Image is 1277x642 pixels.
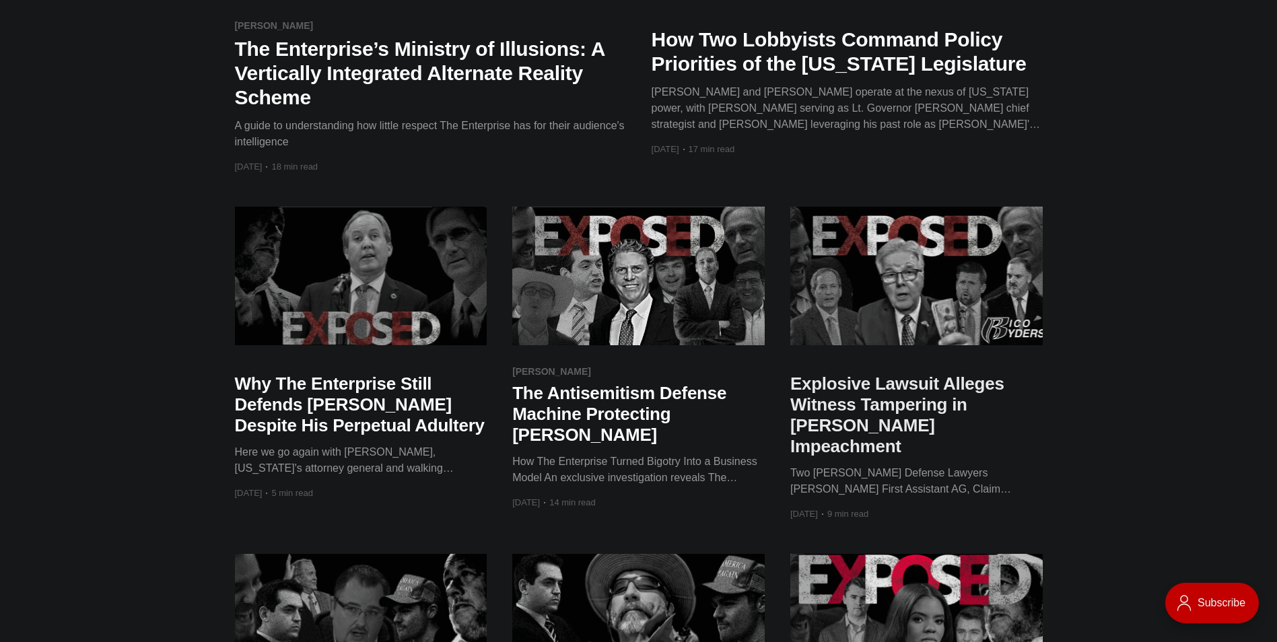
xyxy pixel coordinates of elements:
[790,465,1043,497] div: Two [PERSON_NAME] Defense Lawyers [PERSON_NAME] First Assistant AG, Claim "Blackmail Scheme" and ...
[512,454,765,486] div: How The Enterprise Turned Bigotry Into a Business Model An exclusive investigation reveals The En...
[235,21,626,150] a: [PERSON_NAME] The Enterprise’s Ministry of Illusions: A Vertically Integrated Alternate Reality S...
[235,444,487,476] div: Here we go again with [PERSON_NAME], [US_STATE]'s attorney general and walking advertisement for ...
[822,505,868,523] span: 9 min read
[790,373,1043,458] h2: Explosive Lawsuit Alleges Witness Tampering in [PERSON_NAME] Impeachment
[683,141,735,158] span: 17 min read
[652,21,1043,133] a: How Two Lobbyists Command Policy Priorities of the [US_STATE] Legislature [PERSON_NAME] and [PERS...
[512,367,591,376] span: [PERSON_NAME]
[235,367,487,477] a: Why The Enterprise Still Defends [PERSON_NAME] Despite His Perpetual Adultery Here we go again wi...
[512,383,765,446] h2: The Antisemitism Defense Machine Protecting [PERSON_NAME]
[790,207,1043,345] img: Explosive Lawsuit Alleges Witness Tampering in Paxton Impeachment
[512,494,540,511] time: [DATE]
[235,118,626,150] div: A guide to understanding how little respect The Enterprise has for their audience's intelligence
[790,367,1043,498] a: Explosive Lawsuit Alleges Witness Tampering in [PERSON_NAME] Impeachment Two [PERSON_NAME] Defens...
[512,207,765,345] img: The Antisemitism Defense Machine Protecting Bo French
[544,494,596,511] span: 14 min read
[235,373,487,437] h2: Why The Enterprise Still Defends [PERSON_NAME] Despite His Perpetual Adultery
[652,84,1043,133] div: [PERSON_NAME] and [PERSON_NAME] operate at the nexus of [US_STATE] power, with [PERSON_NAME] serv...
[652,141,679,158] time: [DATE]
[235,207,487,345] img: Why The Enterprise Still Defends Ken Paxton Despite His Perpetual Adultery
[790,505,818,523] time: [DATE]
[235,37,626,110] h2: The Enterprise’s Ministry of Illusions: A Vertically Integrated Alternate Reality Scheme
[266,485,312,502] span: 5 min read
[1154,576,1277,642] iframe: portal-trigger
[235,485,263,502] time: [DATE]
[652,28,1043,76] h2: How Two Lobbyists Command Policy Priorities of the [US_STATE] Legislature
[266,158,318,176] span: 18 min read
[235,21,314,30] span: [PERSON_NAME]
[512,367,765,487] a: [PERSON_NAME] The Antisemitism Defense Machine Protecting [PERSON_NAME] How The Enterprise Turned...
[235,158,263,176] time: [DATE]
